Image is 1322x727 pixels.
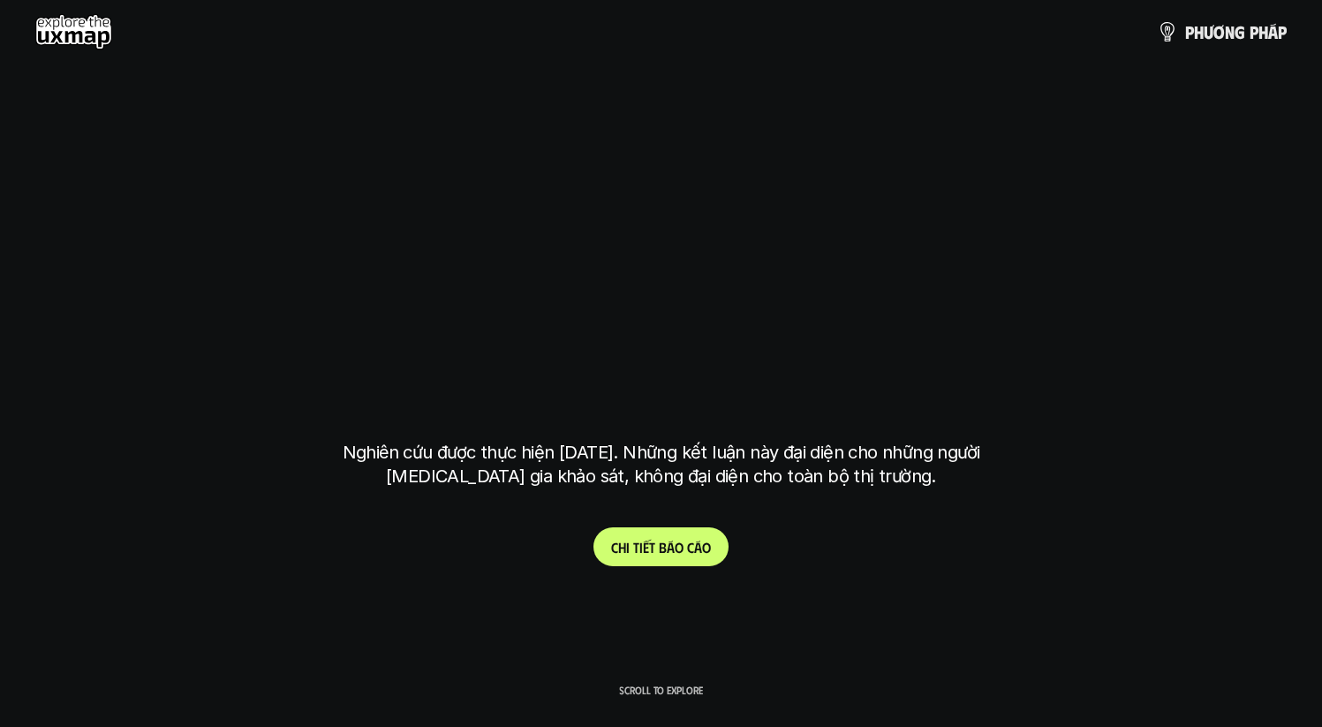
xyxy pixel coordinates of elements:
span: n [1225,22,1235,42]
span: i [626,539,630,556]
a: phươngpháp [1157,14,1287,49]
span: p [1185,22,1194,42]
span: C [611,539,618,556]
span: c [687,539,694,556]
span: h [618,539,626,556]
a: Chitiếtbáocáo [593,527,729,566]
span: h [1258,22,1268,42]
span: g [1235,22,1245,42]
h1: phạm vi công việc của [339,188,984,262]
h6: Kết quả nghiên cứu [601,145,735,165]
span: o [702,539,711,556]
span: o [675,539,684,556]
span: h [1194,22,1204,42]
span: b [659,539,667,556]
span: p [1250,22,1258,42]
p: Nghiên cứu được thực hiện [DATE]. Những kết luận này đại diện cho những người [MEDICAL_DATA] gia ... [330,441,993,488]
span: á [1268,22,1278,42]
span: i [639,539,643,556]
span: á [667,539,675,556]
span: t [649,539,655,556]
span: ế [643,539,649,556]
p: Scroll to explore [619,684,703,696]
span: á [694,539,702,556]
h1: tại [GEOGRAPHIC_DATA] [346,328,976,402]
span: ư [1204,22,1213,42]
span: p [1278,22,1287,42]
span: t [633,539,639,556]
span: ơ [1213,22,1225,42]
